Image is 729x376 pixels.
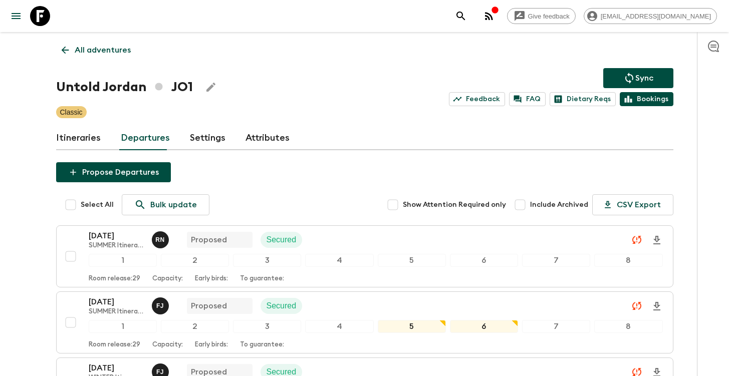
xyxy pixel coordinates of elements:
[592,194,673,215] button: CSV Export
[121,126,170,150] a: Departures
[631,300,643,312] svg: Unable to sync - Check prices and secured
[378,254,446,267] div: 5
[523,13,575,20] span: Give feedback
[246,126,290,150] a: Attributes
[60,107,83,117] p: Classic
[595,13,716,20] span: [EMAIL_ADDRESS][DOMAIN_NAME]
[240,275,284,283] p: To guarantee:
[195,275,228,283] p: Early birds:
[156,368,164,376] p: F J
[89,296,144,308] p: [DATE]
[152,234,171,242] span: Raed Najeeb
[620,92,673,106] a: Bookings
[451,6,471,26] button: search adventures
[305,320,373,333] div: 4
[89,341,140,349] p: Room release: 29
[450,320,518,333] div: 6
[240,341,284,349] p: To guarantee:
[152,341,183,349] p: Capacity:
[261,298,303,314] div: Secured
[403,200,506,210] span: Show Attention Required only
[201,77,221,97] button: Edit Adventure Title
[305,254,373,267] div: 4
[161,320,229,333] div: 2
[651,300,663,312] svg: Download Onboarding
[89,242,144,250] p: SUMMER Itinerary 2023 [DATE] - [DATE] + JO1_[DATE] + JO1_[DATE] + JO1_[DATE] (old)
[122,194,209,215] a: Bulk update
[635,72,653,84] p: Sync
[56,162,171,182] button: Propose Departures
[89,308,144,316] p: SUMMER Itinerary 2023 [DATE] - [DATE] + JO1_[DATE] + JO1_[DATE] + JO1_[DATE] (old)
[191,234,227,246] p: Proposed
[584,8,717,24] div: [EMAIL_ADDRESS][DOMAIN_NAME]
[56,40,136,60] a: All adventures
[152,275,183,283] p: Capacity:
[56,126,101,150] a: Itineraries
[191,300,227,312] p: Proposed
[195,341,228,349] p: Early birds:
[89,254,157,267] div: 1
[509,92,546,106] a: FAQ
[190,126,225,150] a: Settings
[550,92,616,106] a: Dietary Reqs
[89,230,144,242] p: [DATE]
[56,225,673,287] button: [DATE]SUMMER Itinerary 2023 [DATE] - [DATE] + JO1_[DATE] + JO1_[DATE] + JO1_[DATE] (old)Raed Naje...
[450,254,518,267] div: 6
[530,200,588,210] span: Include Archived
[261,232,303,248] div: Secured
[152,366,171,374] span: Fadi Jaber
[152,231,171,248] button: RN
[56,291,673,353] button: [DATE]SUMMER Itinerary 2023 [DATE] - [DATE] + JO1_[DATE] + JO1_[DATE] + JO1_[DATE] (old)Fadi Jabe...
[522,320,590,333] div: 7
[152,297,171,314] button: FJ
[6,6,26,26] button: menu
[75,44,131,56] p: All adventures
[89,320,157,333] div: 1
[156,302,164,310] p: F J
[150,199,197,211] p: Bulk update
[522,254,590,267] div: 7
[603,68,673,88] button: Sync adventure departures to the booking engine
[594,254,662,267] div: 8
[161,254,229,267] div: 2
[378,320,446,333] div: 5
[89,275,140,283] p: Room release: 29
[81,200,114,210] span: Select All
[594,320,662,333] div: 8
[155,236,165,244] p: R N
[631,234,643,246] svg: Unable to sync - Check prices and secured
[651,234,663,246] svg: Download Onboarding
[89,362,144,374] p: [DATE]
[56,77,193,97] h1: Untold Jordan JO1
[267,234,297,246] p: Secured
[152,300,171,308] span: Fadi Jaber
[233,320,301,333] div: 3
[449,92,505,106] a: Feedback
[267,300,297,312] p: Secured
[507,8,576,24] a: Give feedback
[233,254,301,267] div: 3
